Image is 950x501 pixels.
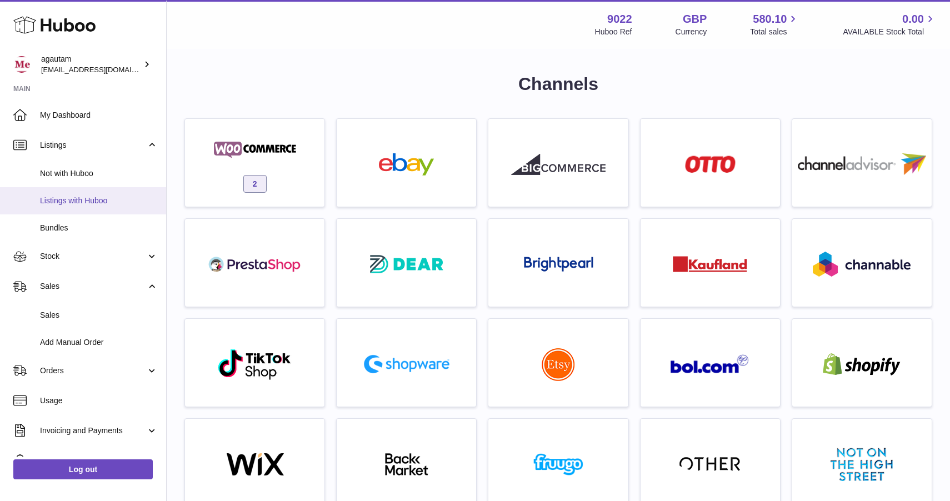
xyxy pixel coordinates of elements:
span: Not with Huboo [40,168,158,179]
span: 580.10 [753,12,787,27]
img: notonthehighstreet [831,448,893,481]
div: Huboo Ref [595,27,632,37]
a: roseta-etsy [494,324,622,401]
img: roseta-tiktokshop [217,348,292,380]
span: Total sales [750,27,799,37]
span: Listings [40,140,146,151]
a: roseta-brightpearl [494,224,622,301]
span: 0.00 [902,12,924,27]
strong: GBP [683,12,707,27]
span: AVAILABLE Stock Total [843,27,937,37]
img: roseta-channable [813,252,911,277]
img: roseta-otto [685,156,736,173]
a: 0.00 AVAILABLE Stock Total [843,12,937,37]
a: ebay [342,124,471,201]
span: Sales [40,310,158,320]
span: Cases [40,455,158,466]
a: woocommerce 2 [191,124,319,201]
span: Stock [40,251,146,262]
a: roseta-tiktokshop [191,324,319,401]
strong: 9022 [607,12,632,27]
img: roseta-brightpearl [524,257,593,272]
div: Currency [676,27,707,37]
a: roseta-bol [646,324,774,401]
a: roseta-dear [342,224,471,301]
img: roseta-dear [367,252,447,277]
img: roseta-bigcommerce [511,153,606,176]
img: other [679,456,741,473]
a: roseta-bigcommerce [494,124,622,201]
a: other [646,424,774,501]
img: shopify [814,353,909,375]
img: fruugo [511,453,606,475]
a: roseta-channel-advisor [798,124,926,201]
a: roseta-prestashop [191,224,319,301]
span: [EMAIL_ADDRESS][DOMAIN_NAME] [41,65,163,74]
img: wix [208,453,302,475]
a: fruugo [494,424,622,501]
img: roseta-kaufland [673,256,747,272]
img: roseta-etsy [542,348,575,381]
span: 2 [243,175,267,193]
a: backmarket [342,424,471,501]
a: roseta-channable [798,224,926,301]
h1: Channels [184,72,932,96]
img: backmarket [359,453,454,475]
span: Bundles [40,223,158,233]
a: roseta-kaufland [646,224,774,301]
img: roseta-prestashop [208,253,302,275]
a: wix [191,424,319,501]
img: woocommerce [208,139,302,161]
span: Usage [40,395,158,406]
a: shopify [798,324,926,401]
a: roseta-otto [646,124,774,201]
span: Listings with Huboo [40,196,158,206]
img: roseta-bol [671,354,749,374]
a: roseta-shopware [342,324,471,401]
span: Invoicing and Payments [40,425,146,436]
img: ebay [359,153,454,176]
img: roseta-shopware [359,350,454,378]
span: Orders [40,365,146,376]
img: roseta-channel-advisor [798,153,926,175]
a: 580.10 Total sales [750,12,799,37]
span: My Dashboard [40,110,158,121]
a: Log out [13,459,153,479]
img: info@naturemedical.co.uk [13,56,30,73]
span: Add Manual Order [40,337,158,348]
a: notonthehighstreet [798,424,926,501]
span: Sales [40,281,146,292]
div: agautam [41,54,141,75]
